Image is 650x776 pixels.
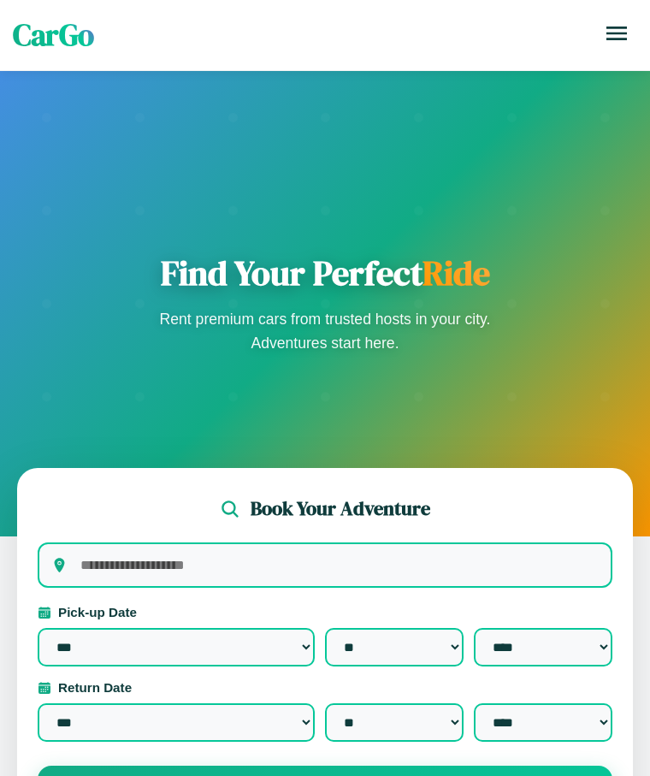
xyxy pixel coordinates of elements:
label: Return Date [38,680,612,695]
h1: Find Your Perfect [154,252,496,293]
h2: Book Your Adventure [251,495,430,522]
p: Rent premium cars from trusted hosts in your city. Adventures start here. [154,307,496,355]
span: Ride [422,250,490,296]
label: Pick-up Date [38,605,612,619]
span: CarGo [13,15,94,56]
